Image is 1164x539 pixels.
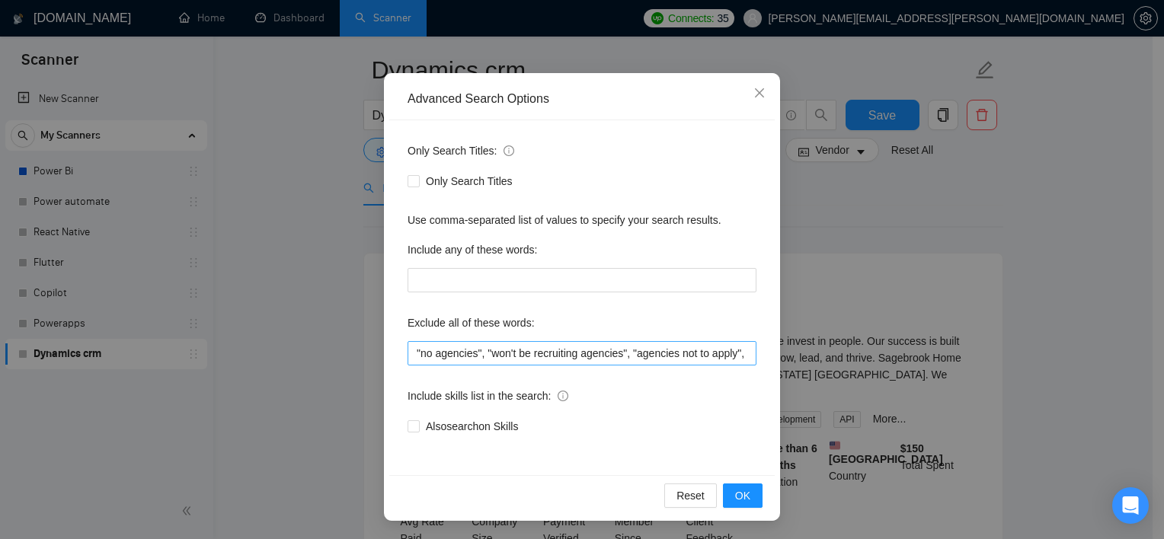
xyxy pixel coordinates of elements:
[420,173,519,190] span: Only Search Titles
[676,487,705,504] span: Reset
[408,388,568,404] span: Include skills list in the search:
[723,483,763,508] button: OK
[408,311,535,335] label: Exclude all of these words:
[558,391,568,401] span: info-circle
[408,91,756,107] div: Advanced Search Options
[408,212,756,228] div: Use comma-separated list of values to specify your search results.
[664,483,717,508] button: Reset
[420,418,524,435] span: Also search on Skills
[735,487,750,504] span: OK
[408,238,537,262] label: Include any of these words:
[739,73,780,114] button: Close
[753,87,766,99] span: close
[408,142,514,159] span: Only Search Titles:
[1112,487,1149,524] div: Open Intercom Messenger
[504,145,514,156] span: info-circle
